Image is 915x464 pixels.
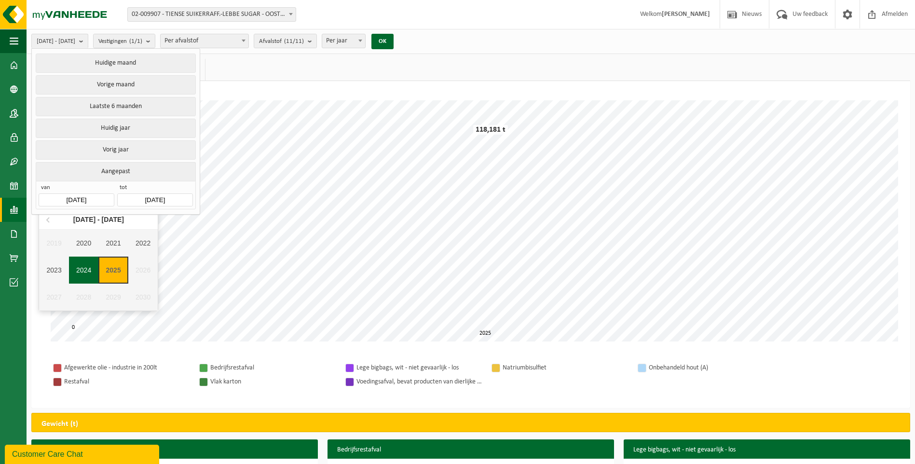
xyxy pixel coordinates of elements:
[503,362,628,374] div: Natriumbisulfiet
[662,11,710,18] strong: [PERSON_NAME]
[98,230,128,257] div: 2021
[128,230,158,257] div: 2022
[31,439,318,461] h3: Afgewerkte olie - industrie in 200lt
[36,119,195,138] button: Huidig jaar
[210,376,336,388] div: Vlak karton
[36,54,195,73] button: Huidige maand
[161,34,248,48] span: Per afvalstof
[5,443,161,464] iframe: chat widget
[69,230,99,257] div: 2020
[254,34,317,48] button: Afvalstof(11/11)
[473,125,508,135] div: 118,181 t
[210,362,336,374] div: Bedrijfsrestafval
[31,34,88,48] button: [DATE] - [DATE]
[127,7,296,22] span: 02-009907 - TIENSE SUIKERRAFF.-LEBBE SUGAR - OOSTKAMP
[328,439,614,461] h3: Bedrijfsrestafval
[39,230,69,257] div: 2019
[69,212,128,227] div: [DATE] - [DATE]
[160,34,249,48] span: Per afvalstof
[128,8,296,21] span: 02-009907 - TIENSE SUIKERRAFF.-LEBBE SUGAR - OOSTKAMP
[36,75,195,95] button: Vorige maand
[624,439,910,461] h3: Lege bigbags, wit - niet gevaarlijk - los
[98,257,128,284] div: 2025
[284,38,304,44] count: (11/11)
[93,34,155,48] button: Vestigingen(1/1)
[37,34,75,49] span: [DATE] - [DATE]
[117,184,192,193] span: tot
[129,38,142,44] count: (1/1)
[259,34,304,49] span: Afvalstof
[322,34,366,48] span: Per jaar
[36,97,195,116] button: Laatste 6 maanden
[371,34,394,49] button: OK
[64,376,190,388] div: Restafval
[36,162,195,181] button: Aangepast
[69,257,99,284] div: 2024
[322,34,365,48] span: Per jaar
[64,362,190,374] div: Afgewerkte olie - industrie in 200lt
[649,362,774,374] div: Onbehandeld hout (A)
[39,257,69,284] div: 2023
[39,184,114,193] span: van
[98,34,142,49] span: Vestigingen
[36,140,195,160] button: Vorig jaar
[32,413,88,435] h2: Gewicht (t)
[356,362,482,374] div: Lege bigbags, wit - niet gevaarlijk - los
[356,376,482,388] div: Voedingsafval, bevat producten van dierlijke oorsprong, gemengde verpakking (exclusief glas), cat...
